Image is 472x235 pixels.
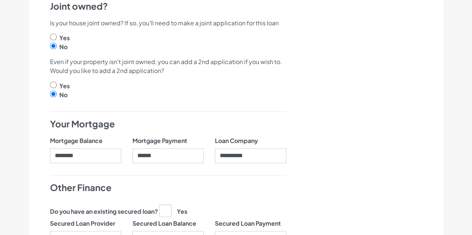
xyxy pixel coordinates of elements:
label: Mortgage Balance [50,136,103,145]
label: Yes [159,204,187,216]
label: Secured Loan Balance [132,219,196,228]
p: Is your house joint owned? If so, you'll need to make a joint application for this loan [50,19,286,28]
label: Secured Loan Provider [50,219,115,228]
label: Loan Company [215,136,258,145]
p: Even if your property isn't joint owned, you can add a 2nd application if you wish to. Would you ... [50,57,286,75]
label: No [59,90,68,99]
label: Yes [59,34,70,42]
label: No [59,42,68,51]
label: Secured Loan Payment [215,219,281,228]
label: Mortgage Payment [132,136,187,145]
label: Yes [59,82,70,90]
h4: Other Finance [50,181,286,194]
label: Do you have an existing secured loan? [50,207,158,216]
h4: Your Mortgage [50,118,286,130]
